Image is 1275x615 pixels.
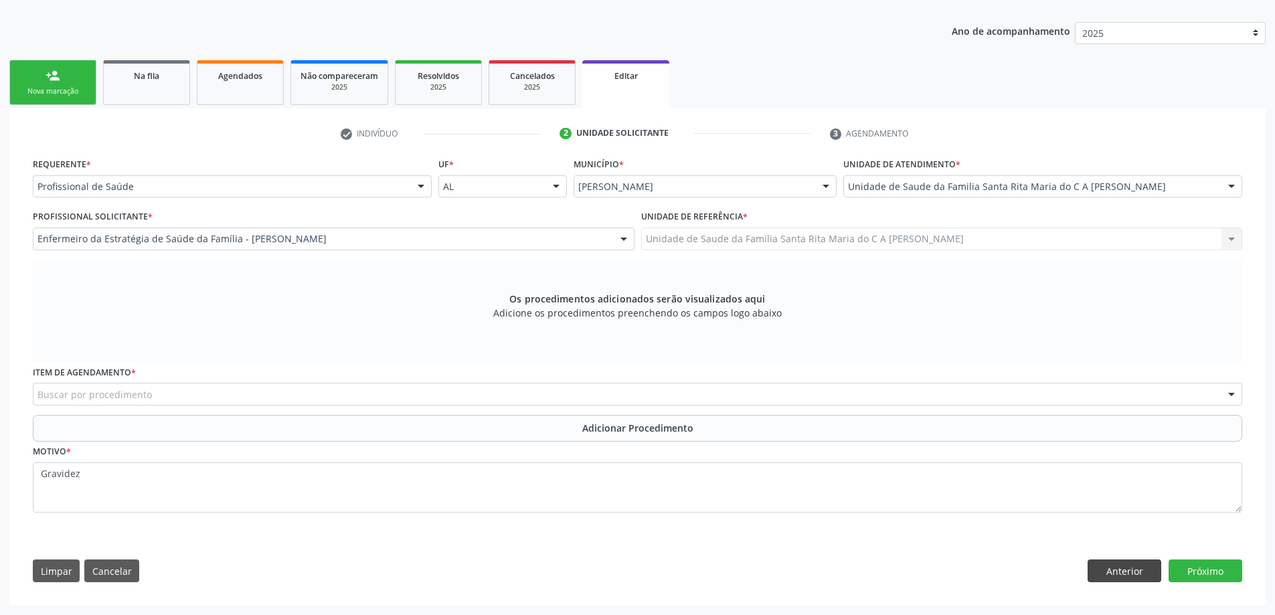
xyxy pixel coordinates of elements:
p: Ano de acompanhamento [952,22,1070,39]
span: Enfermeiro da Estratégia de Saúde da Família - [PERSON_NAME] [37,232,607,246]
button: Próximo [1169,559,1242,582]
span: Resolvidos [418,70,459,82]
label: Unidade de referência [641,207,748,228]
span: [PERSON_NAME] [578,180,810,193]
span: Adicione os procedimentos preenchendo os campos logo abaixo [493,306,782,320]
label: Item de agendamento [33,363,136,383]
div: Unidade solicitante [576,127,669,139]
div: 2025 [499,82,566,92]
button: Adicionar Procedimento [33,415,1242,442]
span: Buscar por procedimento [37,387,152,402]
label: Profissional Solicitante [33,207,153,228]
button: Anterior [1088,559,1161,582]
span: Profissional de Saúde [37,180,404,193]
div: Nova marcação [19,86,86,96]
div: 2025 [405,82,472,92]
button: Cancelar [84,559,139,582]
label: Município [574,155,624,175]
span: Adicionar Procedimento [582,421,693,435]
span: AL [443,180,539,193]
div: 2 [560,128,572,140]
span: Os procedimentos adicionados serão visualizados aqui [509,292,765,306]
label: UF [438,155,454,175]
div: person_add [46,68,60,83]
span: Agendados [218,70,262,82]
label: Motivo [33,442,71,462]
div: 2025 [301,82,378,92]
span: Unidade de Saude da Familia Santa Rita Maria do C A [PERSON_NAME] [848,180,1215,193]
span: Não compareceram [301,70,378,82]
label: Requerente [33,155,91,175]
span: Na fila [134,70,159,82]
span: Editar [614,70,638,82]
span: Cancelados [510,70,555,82]
button: Limpar [33,559,80,582]
label: Unidade de atendimento [843,155,960,175]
